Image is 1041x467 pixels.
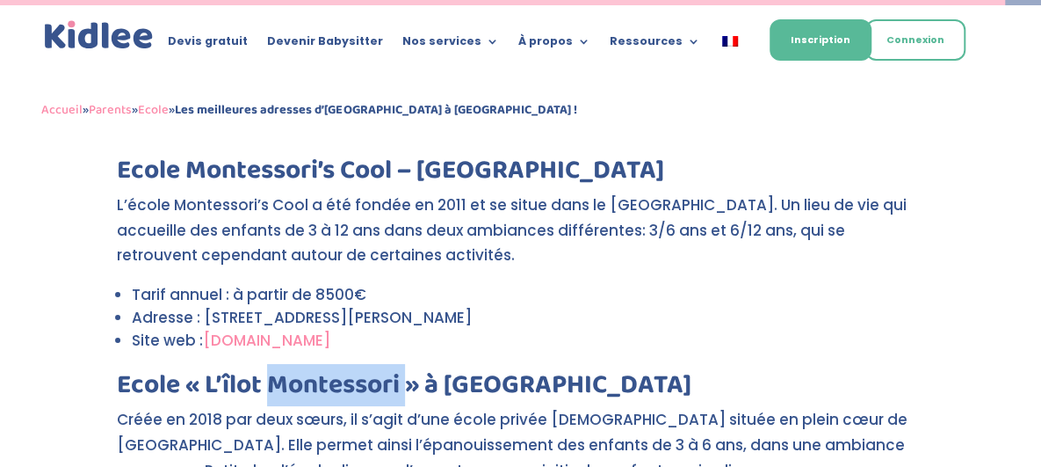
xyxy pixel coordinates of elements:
[132,306,925,329] li: Adresse : [STREET_ADDRESS][PERSON_NAME]
[117,372,925,407] h2: Ecole « L’îlot Montessori » à [GEOGRAPHIC_DATA]
[89,99,132,120] a: Parents
[402,35,499,55] a: Nos services
[117,157,925,193] h2: Ecole Montessori’s Cool – [GEOGRAPHIC_DATA]
[41,18,156,53] img: logo_kidlee_bleu
[132,329,925,352] li: Site web :
[168,35,248,55] a: Devis gratuit
[132,283,925,306] li: Tarif annuel : à partir de 8500€
[117,193,925,284] p: L’école Montessori’s Cool a été fondée en 2011 et se situe dans le [GEOGRAPHIC_DATA]. Un lieu de ...
[138,99,169,120] a: Ecole
[610,35,700,55] a: Ressources
[865,19,965,61] a: Connexion
[41,18,156,53] a: Kidlee Logo
[41,99,576,120] span: » » »
[175,99,576,120] strong: Les meilleures adresses d’[GEOGRAPHIC_DATA] à [GEOGRAPHIC_DATA] !
[203,330,330,351] a: [DOMAIN_NAME]
[267,35,383,55] a: Devenir Babysitter
[722,36,738,47] img: Français
[518,35,590,55] a: À propos
[41,99,83,120] a: Accueil
[770,19,871,61] a: Inscription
